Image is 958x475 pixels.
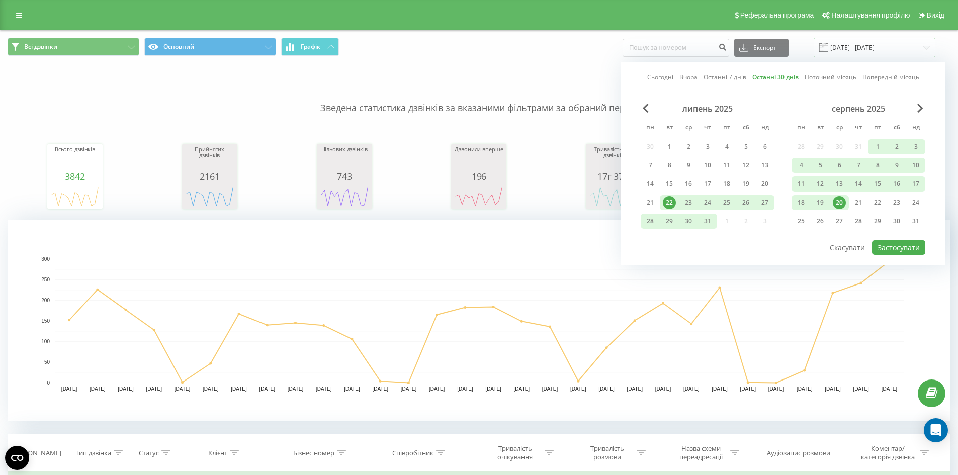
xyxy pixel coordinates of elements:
[8,38,139,56] button: Всі дзвінки
[655,386,671,392] text: [DATE]
[889,121,904,136] abbr: субота
[868,158,887,173] div: пт 8 серп 2025 р.
[660,214,679,229] div: вт 29 лип 2025 р.
[833,215,846,228] div: 27
[768,386,785,392] text: [DATE]
[720,159,733,172] div: 11
[701,140,714,153] div: 3
[795,159,808,172] div: 4
[175,386,191,392] text: [DATE]
[825,386,841,392] text: [DATE]
[792,176,811,192] div: пн 11 серп 2025 р.
[146,386,162,392] text: [DATE]
[203,386,219,392] text: [DATE]
[50,181,100,212] svg: A chart.
[698,195,717,210] div: чт 24 лип 2025 р.
[259,386,276,392] text: [DATE]
[767,449,830,457] div: Аудіозапис розмови
[185,181,235,212] svg: A chart.
[701,177,714,191] div: 17
[208,449,227,457] div: Клієнт
[868,195,887,210] div: пт 22 серп 2025 р.
[681,121,696,136] abbr: середа
[514,386,530,392] text: [DATE]
[588,171,639,181] div: 17г 37м
[924,418,948,442] div: Open Intercom Messenger
[644,215,657,228] div: 28
[139,449,159,457] div: Статус
[682,159,695,172] div: 9
[118,386,134,392] text: [DATE]
[890,177,903,191] div: 16
[701,159,714,172] div: 10
[890,159,903,172] div: 9
[872,240,925,255] button: Застосувати
[755,158,774,173] div: нд 13 лип 2025 р.
[660,176,679,192] div: вт 15 лип 2025 р.
[588,181,639,212] div: A chart.
[682,177,695,191] div: 16
[830,158,849,173] div: ср 6 серп 2025 р.
[736,139,755,154] div: сб 5 лип 2025 р.
[717,139,736,154] div: пт 4 лип 2025 р.
[814,159,827,172] div: 5
[739,196,752,209] div: 26
[792,195,811,210] div: пн 18 серп 2025 р.
[712,386,728,392] text: [DATE]
[831,11,910,19] span: Налаштування профілю
[679,72,698,82] a: Вчора
[858,444,917,461] div: Коментар/категорія дзвінка
[887,214,906,229] div: сб 30 серп 2025 р.
[909,159,922,172] div: 10
[870,121,885,136] abbr: п’ятниця
[682,196,695,209] div: 23
[871,159,884,172] div: 8
[906,158,925,173] div: нд 10 серп 2025 р.
[868,176,887,192] div: пт 15 серп 2025 р.
[909,177,922,191] div: 17
[852,196,865,209] div: 21
[683,386,700,392] text: [DATE]
[698,176,717,192] div: чт 17 лип 2025 р.
[679,158,698,173] div: ср 9 лип 2025 р.
[813,121,828,136] abbr: вівторок
[663,140,676,153] div: 1
[41,318,50,324] text: 150
[871,196,884,209] div: 22
[90,386,106,392] text: [DATE]
[887,139,906,154] div: сб 2 серп 2025 р.
[720,196,733,209] div: 25
[641,104,774,114] div: липень 2025
[832,121,847,136] abbr: середа
[644,159,657,172] div: 7
[890,215,903,228] div: 30
[906,214,925,229] div: нд 31 серп 2025 р.
[598,386,615,392] text: [DATE]
[849,158,868,173] div: чт 7 серп 2025 р.
[811,214,830,229] div: вт 26 серп 2025 р.
[704,72,746,82] a: Останні 7 днів
[757,121,772,136] abbr: неділя
[319,171,370,181] div: 743
[185,171,235,181] div: 2161
[647,72,673,82] a: Сьогодні
[908,121,923,136] abbr: неділя
[8,220,950,421] div: A chart.
[627,386,643,392] text: [DATE]
[344,386,360,392] text: [DATE]
[792,158,811,173] div: пн 4 серп 2025 р.
[719,121,734,136] abbr: п’ятниця
[41,256,50,262] text: 300
[144,38,276,56] button: Основний
[906,176,925,192] div: нд 17 серп 2025 р.
[868,139,887,154] div: пт 1 серп 2025 р.
[909,196,922,209] div: 24
[700,121,715,136] abbr: четвер
[682,140,695,153] div: 2
[811,158,830,173] div: вт 5 серп 2025 р.
[795,177,808,191] div: 11
[909,140,922,153] div: 3
[824,240,870,255] button: Скасувати
[739,140,752,153] div: 5
[720,140,733,153] div: 4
